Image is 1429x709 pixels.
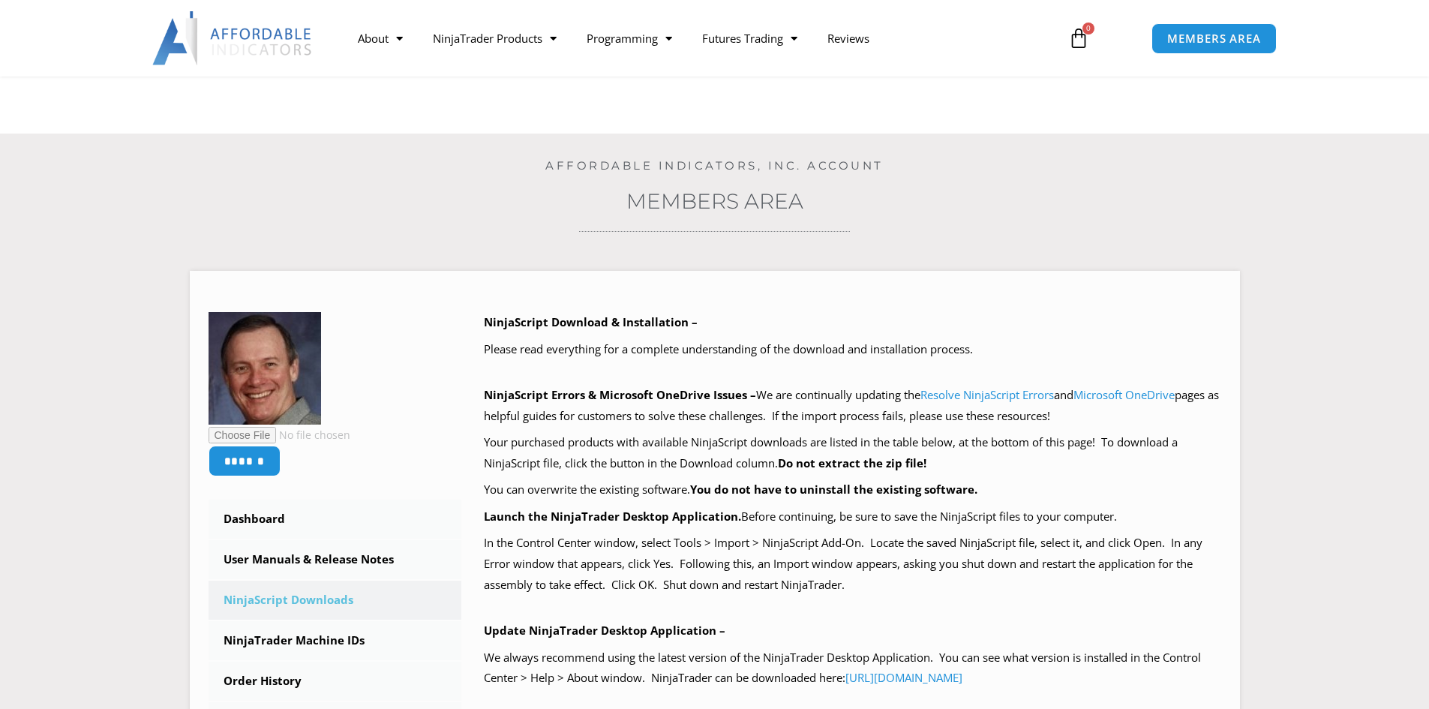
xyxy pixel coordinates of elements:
[920,387,1054,402] a: Resolve NinjaScript Errors
[484,479,1221,500] p: You can overwrite the existing software.
[572,21,687,56] a: Programming
[484,432,1221,474] p: Your purchased products with available NinjaScript downloads are listed in the table below, at th...
[209,581,462,620] a: NinjaScript Downloads
[845,670,962,685] a: [URL][DOMAIN_NAME]
[484,623,725,638] b: Update NinjaTrader Desktop Application –
[209,662,462,701] a: Order History
[1082,23,1094,35] span: 0
[484,506,1221,527] p: Before continuing, be sure to save the NinjaScript files to your computer.
[484,647,1221,689] p: We always recommend using the latest version of the NinjaTrader Desktop Application. You can see ...
[484,385,1221,427] p: We are continually updating the and pages as helpful guides for customers to solve these challeng...
[1151,23,1277,54] a: MEMBERS AREA
[209,500,462,539] a: Dashboard
[812,21,884,56] a: Reviews
[484,387,756,402] b: NinjaScript Errors & Microsoft OneDrive Issues –
[1046,17,1112,60] a: 0
[484,339,1221,360] p: Please read everything for a complete understanding of the download and installation process.
[778,455,926,470] b: Do not extract the zip file!
[626,188,803,214] a: Members Area
[209,540,462,579] a: User Manuals & Release Notes
[343,21,1051,56] nav: Menu
[1167,33,1261,44] span: MEMBERS AREA
[1073,387,1175,402] a: Microsoft OneDrive
[209,312,321,425] img: 6ef022a4e1325e2cb19741f05c5b808c6263d8fa7467c072a7a056491fab7b58
[545,158,884,173] a: Affordable Indicators, Inc. Account
[152,11,314,65] img: LogoAI | Affordable Indicators – NinjaTrader
[418,21,572,56] a: NinjaTrader Products
[484,314,698,329] b: NinjaScript Download & Installation –
[690,482,977,497] b: You do not have to uninstall the existing software.
[484,509,741,524] b: Launch the NinjaTrader Desktop Application.
[343,21,418,56] a: About
[484,533,1221,596] p: In the Control Center window, select Tools > Import > NinjaScript Add-On. Locate the saved NinjaS...
[687,21,812,56] a: Futures Trading
[209,621,462,660] a: NinjaTrader Machine IDs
